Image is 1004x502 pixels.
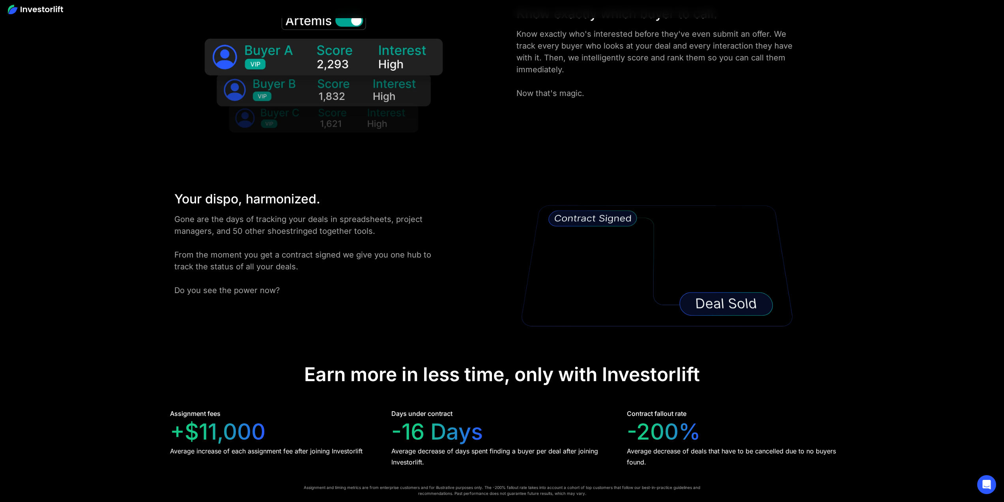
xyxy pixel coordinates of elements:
div: Earn more in less time, only with Investorlift [304,363,700,386]
div: Gone are the days of tracking your deals in spreadsheets, project managers, and 50 other shoestri... [174,213,443,296]
div: Contract fallout rate [627,409,686,418]
div: Assignment and timing metrics are from enterprise customers and for illustrative purposes only. T... [301,485,703,496]
div: Assignment fees [170,409,221,418]
div: Average decrease of deals that have to be cancelled due to no buyers found. [627,446,848,468]
div: -16 Days [391,419,483,445]
div: Average decrease of days spent finding a buyer per deal after joining Investorlift. [391,446,613,468]
div: +$11,000 [170,419,265,445]
div: Open Intercom Messenger [977,475,996,494]
div: Your dispo, harmonized. [174,190,443,209]
div: -200% [627,419,701,445]
div: Days under contract [391,409,452,418]
div: Know exactly who's interested before they've even submit an offer. We track every buyer who looks... [516,28,798,99]
div: Average increase of each assignment fee after joining Investorlift [170,446,363,457]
